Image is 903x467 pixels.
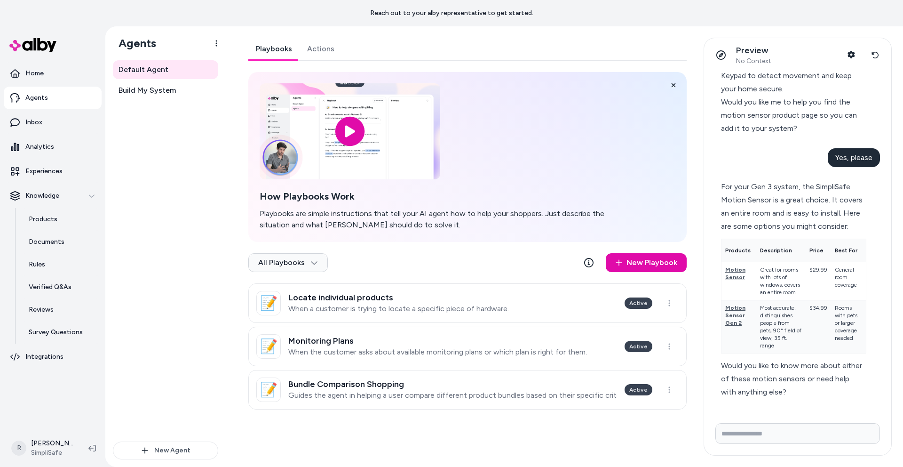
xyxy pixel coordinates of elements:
[25,167,63,176] p: Experiences
[4,62,102,85] a: Home
[29,260,45,269] p: Rules
[288,347,587,357] p: When the customer asks about available monitoring plans or which plan is right for them.
[4,136,102,158] a: Analytics
[111,36,156,50] h1: Agents
[31,448,73,458] span: SimpliSafe
[725,305,745,326] span: Motion Sensor Gen 2
[25,142,54,152] p: Analytics
[25,191,59,201] p: Knowledge
[806,239,831,262] th: Price
[248,283,687,323] a: 📝Locate individual productsWhen a customer is trying to locate a specific piece of hardware.Active
[6,433,81,463] button: R[PERSON_NAME]SimpliSafe
[248,38,300,60] a: Playbooks
[288,293,509,302] h3: Locate individual products
[256,378,281,402] div: 📝
[248,327,687,366] a: 📝Monitoring PlansWhen the customer asks about available monitoring plans or which plan is right f...
[721,180,866,233] div: For your Gen 3 system, the SimpliSafe Motion Sensor is a great choice. It covers an entire room a...
[248,370,687,410] a: 📝Bundle Comparison ShoppingGuides the agent in helping a user compare different product bundles b...
[256,291,281,315] div: 📝
[606,253,687,272] a: New Playbook
[119,85,176,96] span: Build My System
[4,185,102,207] button: Knowledge
[19,298,102,321] a: Reviews
[19,276,102,298] a: Verified Q&As
[756,262,806,300] td: Great for rooms with lots of windows, covers an entire room
[4,111,102,134] a: Inbox
[11,441,26,456] span: R
[736,45,771,56] p: Preview
[625,341,652,352] div: Active
[4,160,102,183] a: Experiences
[831,300,866,354] td: Rooms with pets or larger coverage needed
[736,57,771,65] span: No Context
[25,118,42,127] p: Inbox
[715,423,880,444] input: Write your prompt here
[725,266,745,281] span: Motion Sensor
[29,215,57,224] p: Products
[300,38,342,60] a: Actions
[248,253,328,272] button: All Playbooks
[756,239,806,262] th: Description
[260,208,621,231] p: Playbooks are simple instructions that tell your AI agent how to help your shoppers. Just describ...
[19,253,102,276] a: Rules
[29,282,71,292] p: Verified Q&As
[625,384,652,395] div: Active
[29,305,54,314] p: Reviews
[256,334,281,359] div: 📝
[625,298,652,309] div: Active
[288,379,617,389] h3: Bundle Comparison Shopping
[113,81,218,100] a: Build My System
[25,69,44,78] p: Home
[288,336,587,346] h3: Monitoring Plans
[756,300,806,354] td: Most accurate, distinguishes people from pets, 90° field of view, 35 ft. range
[721,96,866,135] div: Would you like me to help you find the motion sensor product page so you can add it to your system?
[721,239,756,262] th: Products
[119,64,168,75] span: Default Agent
[258,258,318,267] span: All Playbooks
[25,352,63,362] p: Integrations
[25,93,48,103] p: Agents
[19,231,102,253] a: Documents
[831,262,866,300] td: General room coverage
[4,87,102,109] a: Agents
[29,328,83,337] p: Survey Questions
[113,442,218,459] button: New Agent
[721,359,866,399] div: Would you like to know more about either of these motion sensors or need help with anything else?
[806,262,831,300] td: $29.99
[370,8,533,18] p: Reach out to your alby representative to get started.
[835,153,872,162] span: Yes, please
[31,439,73,448] p: [PERSON_NAME]
[9,38,56,52] img: alby Logo
[4,346,102,368] a: Integrations
[288,304,509,314] p: When a customer is trying to locate a specific piece of hardware.
[288,391,617,400] p: Guides the agent in helping a user compare different product bundles based on their specific crit...
[19,321,102,344] a: Survey Questions
[831,239,866,262] th: Best For
[260,191,621,202] h2: How Playbooks Work
[29,237,64,247] p: Documents
[113,60,218,79] a: Default Agent
[806,300,831,354] td: $34.99
[19,208,102,231] a: Products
